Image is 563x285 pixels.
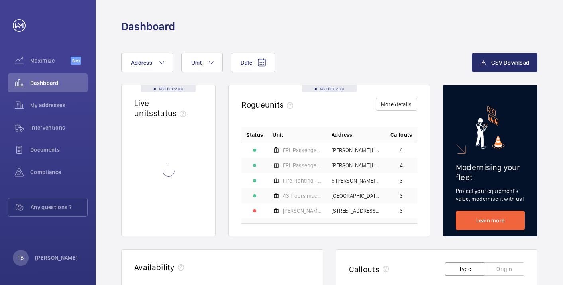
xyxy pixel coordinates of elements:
button: Address [121,53,173,72]
span: status [153,108,190,118]
span: 4 [400,147,403,153]
span: Callouts [390,131,412,139]
span: 5 [PERSON_NAME] House - High Risk Building - [GEOGRAPHIC_DATA][PERSON_NAME] [332,178,381,183]
h1: Dashboard [121,19,175,34]
span: My addresses [30,101,88,109]
h2: Availability [134,262,175,272]
span: 3 [400,193,403,199]
span: Unit [191,59,202,66]
span: [PERSON_NAME] House - High Risk Building - [PERSON_NAME][GEOGRAPHIC_DATA] [332,147,381,153]
p: Protect your equipment's value, modernise it with us! [456,187,525,203]
img: marketing-card.svg [476,106,505,149]
div: Real time data [302,85,357,92]
p: [PERSON_NAME] [35,254,78,262]
h2: Modernising your fleet [456,162,525,182]
span: Beta [71,57,81,65]
span: [PERSON_NAME] Platform Lift [283,208,322,214]
span: EPL Passenger Lift No 1 [283,147,322,153]
span: [STREET_ADDRESS][PERSON_NAME] - [PERSON_NAME][GEOGRAPHIC_DATA] [332,208,381,214]
span: [PERSON_NAME] House - [PERSON_NAME][GEOGRAPHIC_DATA] [332,163,381,168]
span: [GEOGRAPHIC_DATA] - [GEOGRAPHIC_DATA] [332,193,381,199]
div: Real time data [141,85,196,92]
a: Learn more [456,211,525,230]
span: Address [131,59,152,66]
span: Date [241,59,252,66]
span: 4 [400,163,403,168]
button: More details [376,98,417,111]
span: Address [332,131,352,139]
span: Compliance [30,168,88,176]
span: 3 [400,208,403,214]
span: Interventions [30,124,88,132]
h2: Live units [134,98,189,118]
span: Unit [273,131,283,139]
button: Date [231,53,275,72]
span: 43 Floors machine room less middle lift [283,193,322,199]
p: Status [246,131,263,139]
p: TB [18,254,24,262]
span: Dashboard [30,79,88,87]
span: EPL Passenger Lift No 2 [283,163,322,168]
span: units [265,100,297,110]
span: 3 [400,178,403,183]
h2: Rogue [241,100,296,110]
span: Fire Fighting - EPL Passenger Lift [283,178,322,183]
span: Documents [30,146,88,154]
button: CSV Download [472,53,537,72]
span: CSV Download [491,59,529,66]
h2: Callouts [349,264,380,274]
span: Any questions ? [31,203,87,211]
button: Unit [181,53,223,72]
button: Origin [485,262,524,276]
button: Type [445,262,485,276]
span: Maximize [30,57,71,65]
